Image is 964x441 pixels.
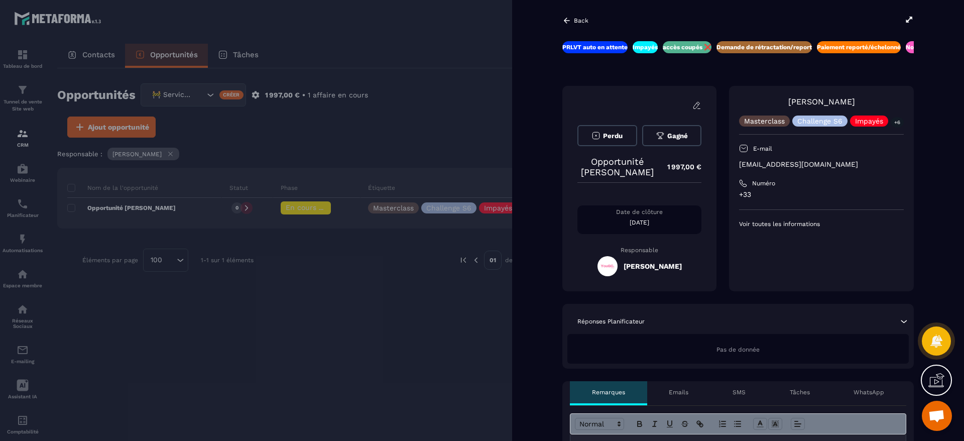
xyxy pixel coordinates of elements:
p: Demande de rétractation/report [716,43,812,51]
span: Gagné [667,132,688,140]
p: +33 [739,190,904,199]
p: Remarques [592,388,625,396]
p: Voir toutes les informations [739,220,904,228]
p: Nouveaux [906,43,935,51]
p: +6 [891,117,904,128]
p: Tâches [790,388,810,396]
p: Back [574,17,588,24]
p: accès coupés ❌ [663,43,711,51]
p: E-mail [753,145,772,153]
p: [EMAIL_ADDRESS][DOMAIN_NAME] [739,160,904,169]
p: Numéro [752,179,775,187]
p: Date de clôture [577,208,701,216]
p: [DATE] [577,218,701,227]
h5: [PERSON_NAME] [624,262,682,270]
p: Impayés [633,43,658,51]
p: Paiement reporté/échelonné [817,43,901,51]
p: Challenge S6 [797,118,842,125]
p: Responsable [577,247,701,254]
p: Réponses Planificateur [577,317,645,325]
p: Masterclass [744,118,785,125]
p: 1 997,00 € [657,157,701,177]
p: Impayés [855,118,883,125]
button: Gagné [642,125,702,146]
button: Perdu [577,125,637,146]
span: Perdu [603,132,623,140]
a: [PERSON_NAME] [788,97,855,106]
p: WhatsApp [854,388,884,396]
p: Emails [669,388,688,396]
div: Ouvrir le chat [922,401,952,431]
span: Pas de donnée [716,346,760,353]
p: PRLVT auto en attente [562,43,628,51]
p: Opportunité [PERSON_NAME] [577,156,657,177]
p: SMS [733,388,746,396]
